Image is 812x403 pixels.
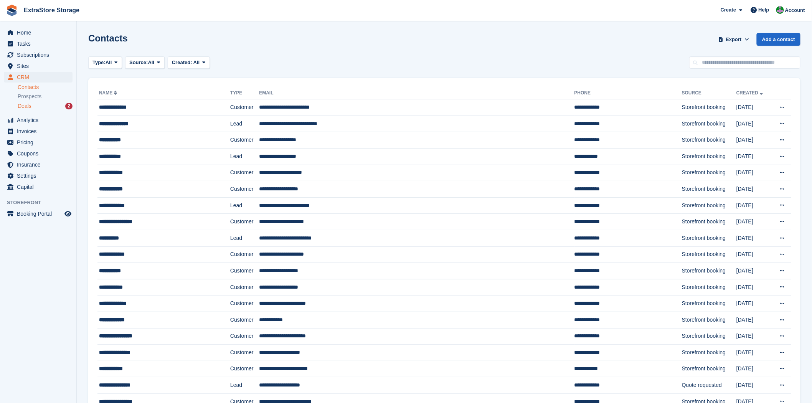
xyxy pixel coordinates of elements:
td: Storefront booking [682,328,736,345]
td: Storefront booking [682,132,736,149]
td: Storefront booking [682,296,736,312]
td: [DATE] [736,345,771,361]
a: Name [99,90,119,96]
a: menu [4,182,73,192]
td: Storefront booking [682,197,736,214]
td: [DATE] [736,132,771,149]
td: Storefront booking [682,99,736,116]
a: Prospects [18,92,73,101]
img: Grant Daniel [776,6,784,14]
td: [DATE] [736,230,771,246]
th: Source [682,87,736,99]
td: [DATE] [736,214,771,230]
td: Storefront booking [682,214,736,230]
td: Customer [230,361,259,377]
span: Prospects [18,93,41,100]
td: [DATE] [736,148,771,165]
td: Lead [230,148,259,165]
span: Source: [129,59,148,66]
a: menu [4,115,73,126]
span: Booking Portal [17,208,63,219]
a: menu [4,137,73,148]
td: Customer [230,246,259,263]
span: Created: [172,59,192,65]
td: Customer [230,296,259,312]
th: Phone [574,87,682,99]
span: Insurance [17,159,63,170]
a: menu [4,208,73,219]
span: Analytics [17,115,63,126]
td: Customer [230,279,259,296]
a: menu [4,38,73,49]
span: All [193,59,200,65]
a: menu [4,126,73,137]
td: [DATE] [736,197,771,214]
a: menu [4,148,73,159]
a: ExtraStore Storage [21,4,83,17]
a: menu [4,27,73,38]
td: Storefront booking [682,345,736,361]
td: Storefront booking [682,148,736,165]
td: Storefront booking [682,361,736,377]
td: [DATE] [736,263,771,279]
td: [DATE] [736,312,771,328]
td: Customer [230,328,259,345]
td: Storefront booking [682,246,736,263]
a: Add a contact [757,33,800,46]
span: Tasks [17,38,63,49]
button: Type: All [88,56,122,69]
td: Customer [230,132,259,149]
td: [DATE] [736,99,771,116]
a: menu [4,61,73,71]
a: Deals 2 [18,102,73,110]
td: Storefront booking [682,312,736,328]
th: Type [230,87,259,99]
td: [DATE] [736,328,771,345]
td: Storefront booking [682,181,736,198]
a: menu [4,72,73,83]
td: Customer [230,181,259,198]
a: Contacts [18,84,73,91]
span: Settings [17,170,63,181]
a: menu [4,159,73,170]
td: Lead [230,230,259,246]
td: [DATE] [736,361,771,377]
button: Source: All [125,56,165,69]
td: Customer [230,345,259,361]
span: All [148,59,155,66]
td: Lead [230,116,259,132]
td: Lead [230,377,259,394]
td: Storefront booking [682,263,736,279]
td: Lead [230,197,259,214]
span: Account [785,7,805,14]
td: [DATE] [736,246,771,263]
span: Invoices [17,126,63,137]
span: Pricing [17,137,63,148]
span: Storefront [7,199,76,206]
span: Create [721,6,736,14]
span: Help [759,6,769,14]
td: [DATE] [736,377,771,394]
td: Storefront booking [682,116,736,132]
td: Customer [230,263,259,279]
span: Capital [17,182,63,192]
button: Created: All [168,56,210,69]
a: menu [4,50,73,60]
td: [DATE] [736,181,771,198]
span: All [106,59,112,66]
td: [DATE] [736,116,771,132]
div: 2 [65,103,73,109]
a: Preview store [63,209,73,218]
td: Storefront booking [682,279,736,296]
a: Created [736,90,764,96]
td: Customer [230,165,259,181]
span: Coupons [17,148,63,159]
td: Quote requested [682,377,736,394]
h1: Contacts [88,33,128,43]
span: Type: [92,59,106,66]
td: [DATE] [736,165,771,181]
span: Export [726,36,742,43]
span: CRM [17,72,63,83]
td: Customer [230,99,259,116]
a: menu [4,170,73,181]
